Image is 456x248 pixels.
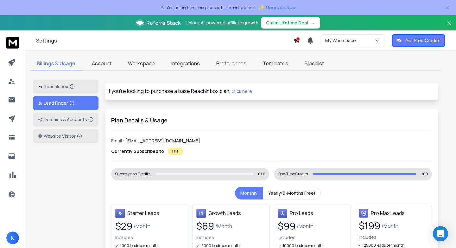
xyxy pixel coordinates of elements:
span: Upgrade Now [266,4,296,11]
a: Preferences [210,57,253,70]
button: K [6,232,19,244]
span: $ 99 [278,220,295,232]
h3: Starter Leads [127,209,159,217]
div: Subscription Credits [115,172,150,177]
p: Get Free Credits [405,37,440,44]
span: /Month [382,222,398,230]
button: Monthly [235,187,263,199]
p: Includes [359,234,428,240]
button: Domains & Accounts [33,113,98,127]
div: One-Time Credits [278,172,308,177]
div: Open Intercom Messenger [433,226,448,241]
h3: Pro Max Leads [371,209,405,217]
a: Integrations [165,57,206,70]
span: → [311,20,315,26]
span: /Month [215,222,232,230]
div: Trial [168,148,183,155]
a: Billings & Usage [30,57,82,70]
p: 25000 leads per month [364,243,404,248]
h3: Growth Leads [208,209,241,217]
p: My Workspace [325,37,358,44]
button: Lead Finder [33,96,98,110]
p: [EMAIL_ADDRESS][DOMAIN_NAME] [125,138,200,144]
p: Includes [278,234,347,241]
span: $ 199 [359,220,380,232]
div: If you're looking to purchase a base ReachInbox plan, [108,85,435,98]
span: $ 29 [115,220,132,232]
p: 0/ 0 [258,172,265,177]
span: /Month [297,222,313,230]
button: Yearly(3-Months Free) [263,187,321,199]
a: Workspace [122,57,161,70]
p: Includes [196,234,265,241]
span: $ 69 [196,220,214,232]
p: Email : [111,138,124,144]
button: Close banner [445,19,453,34]
span: ReferralStack [146,19,180,27]
p: 100 [421,172,428,177]
button: Website Visitor [33,129,98,143]
span: /Month [134,222,150,230]
h3: Pro Leads [290,209,313,217]
button: ✨Upgrade Now [258,1,296,14]
button: Claim Lifetime Deal→ [261,17,320,29]
h1: Plan Details & Usage [111,116,432,125]
a: Blocklist [298,57,330,70]
p: Includes [115,234,184,241]
button: Click here [231,85,252,98]
img: logo [38,85,42,89]
button: ReachInbox [33,80,98,94]
span: ✨ [258,3,265,12]
p: You're using the free plan with limited access [161,4,255,11]
p: Unlock AI-powered affiliate growth [186,20,258,26]
h1: Settings [36,37,293,44]
a: Templates [256,57,294,70]
p: Currently Subscribed to [111,148,164,154]
button: Get Free Credits [392,34,445,47]
a: Account [85,57,118,70]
